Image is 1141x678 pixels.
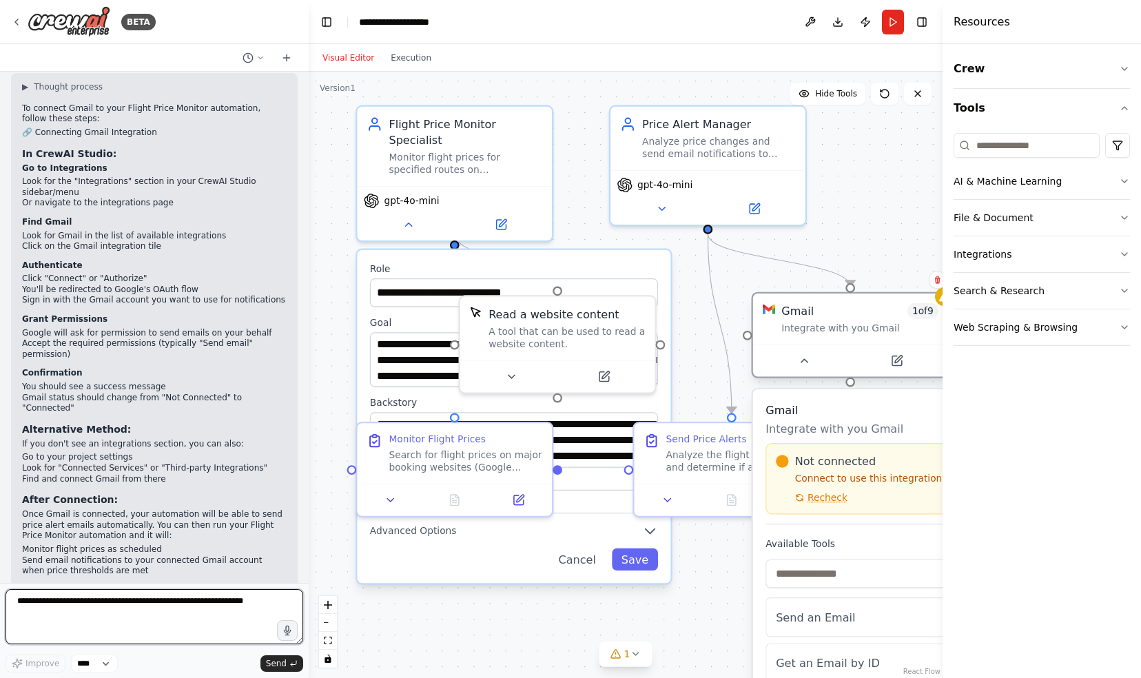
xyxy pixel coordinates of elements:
button: Cancel [549,548,606,570]
span: Send [266,658,287,669]
button: No output available [698,491,765,510]
li: Look for "Connected Services" or "Third-party Integrations" [22,463,287,474]
button: Search & Research [954,273,1130,309]
strong: Find Gmail [22,217,72,227]
span: Improve [25,658,59,669]
button: Open in side panel [456,215,546,234]
div: Send Price Alerts [666,433,746,445]
p: To connect Gmail to your Flight Price Monitor automation, follow these steps: [22,103,287,125]
button: Improve [6,655,65,672]
button: Crew [954,50,1130,88]
span: Not connected [795,453,876,469]
button: zoom in [319,596,337,614]
li: Google will ask for permission to send emails on your behalf [22,328,287,339]
button: ▶Thought process [22,81,103,92]
strong: Confirmation [22,368,83,378]
button: Open in side panel [710,199,799,218]
button: Visual Editor [314,50,382,66]
h2: 🔗 Connecting Gmail Integration [22,127,287,138]
button: Hide left sidebar [317,12,336,32]
p: If you don't see an integrations section, you can also: [22,439,287,450]
div: ScrapeElementFromWebsiteToolRead a website contentA tool that can be used to read a website content. [459,295,657,394]
strong: In CrewAI Studio: [22,148,116,159]
span: gpt-4o-mini [384,194,440,207]
strong: After Connection: [22,494,118,505]
strong: Alternative Method: [22,424,131,435]
button: Advanced Options [370,523,658,539]
li: Accept the required permissions (typically "Send email" permission) [22,338,287,360]
p: Once Gmail is connected, your automation will be able to send price alert emails automatically. Y... [22,509,287,542]
button: Web Scraping & Browsing [954,309,1130,345]
li: You'll be redirected to Google's OAuth flow [22,285,287,296]
li: Send email notifications to your connected Gmail account when price thresholds are met [22,555,287,577]
span: Hide Tools [815,88,857,99]
label: Role [370,263,658,275]
a: React Flow attribution [903,668,940,675]
strong: Authenticate [22,260,83,270]
li: You should see a success message [22,382,287,393]
button: Send [260,655,303,672]
button: Open in side panel [559,367,648,387]
div: Monitor Flight PricesSearch for flight prices on major booking websites (Google Flights, Kayak, E... [356,422,553,517]
button: Save [612,548,658,570]
button: toggle interactivity [319,650,337,668]
div: GmailGmail1of9Integrate with you GmailGmailIntegrate with you GmailNot connectedConnect to use th... [752,295,949,381]
li: Or navigate to the integrations page [22,198,287,209]
h3: Gmail [765,402,1053,418]
g: Edge from f2fee0a8-fa65-44fe-aeae-7506a2ffbfd2 to e466e2f0-a4fa-47b6-bfa5-296ac27a013b [700,234,859,286]
button: Integrations [954,236,1130,272]
button: Start a new chat [276,50,298,66]
span: gpt-4o-mini [637,178,692,191]
li: Click "Connect" or "Authorize" [22,274,287,285]
li: Click on the Gmail integration tile [22,241,287,252]
button: AI & Machine Learning [954,163,1130,199]
div: A tool that can be used to read a website content. [489,325,645,351]
strong: Grant Permissions [22,314,107,324]
div: Monitor flight prices for specified routes on {flight_date} from {origin} to {destination}, track... [389,151,542,176]
strong: Go to Integrations [22,163,107,173]
button: fit view [319,632,337,650]
button: Click to speak your automation idea [277,620,298,641]
li: Look for the "Integrations" section in your CrewAI Studio sidebar/menu [22,176,287,198]
nav: breadcrumb [359,15,446,29]
div: Gmail [781,303,814,319]
g: Edge from f2fee0a8-fa65-44fe-aeae-7506a2ffbfd2 to 9af9fba0-9ab9-482a-bd38-13d6edb36d1c [700,234,739,413]
li: Look for Gmail in the list of available integrations [22,231,287,242]
div: Tools [954,127,1130,357]
label: Available Tools [765,537,1053,550]
button: Hide right sidebar [912,12,932,32]
span: 1 [624,647,630,661]
button: Open in side panel [491,491,546,510]
div: Price Alert Manager [642,116,796,132]
h4: Resources [954,14,1010,30]
li: Go to your project settings [22,452,287,463]
img: Logo [28,6,110,37]
li: Gmail status should change from "Not Connected" to "Connected" [22,393,287,414]
p: Get an Email by ID [776,655,989,671]
p: Integrate with you Gmail [765,421,1053,437]
span: Recheck [808,491,847,504]
div: Version 1 [320,83,356,94]
div: Flight Price Monitor Specialist [389,116,542,148]
p: Connect to use this integration [776,473,956,485]
span: Advanced Options [370,524,457,537]
button: Open in side panel [852,351,941,371]
div: Send Price AlertsAnalyze the flight price data and determine if any significant price changes or ... [633,422,830,517]
div: Read a website content [489,306,619,322]
button: File & Document [954,200,1130,236]
div: Price Alert ManagerAnalyze price changes and send email notifications to {user_email} when flight... [609,105,807,227]
li: Monitor flight prices as scheduled [22,544,287,555]
div: Monitor Flight Prices [389,433,485,445]
button: Delete node [929,271,947,289]
button: Recheck [776,491,847,504]
div: BETA [121,14,156,30]
label: Backstory [370,397,658,409]
span: Thought process [34,81,103,92]
div: React Flow controls [319,596,337,668]
span: ▶ [22,81,28,92]
button: 1 [599,641,652,667]
button: zoom out [319,614,337,632]
button: Switch to previous chat [237,50,270,66]
p: Send an Email [776,609,989,625]
img: Gmail [763,303,775,316]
